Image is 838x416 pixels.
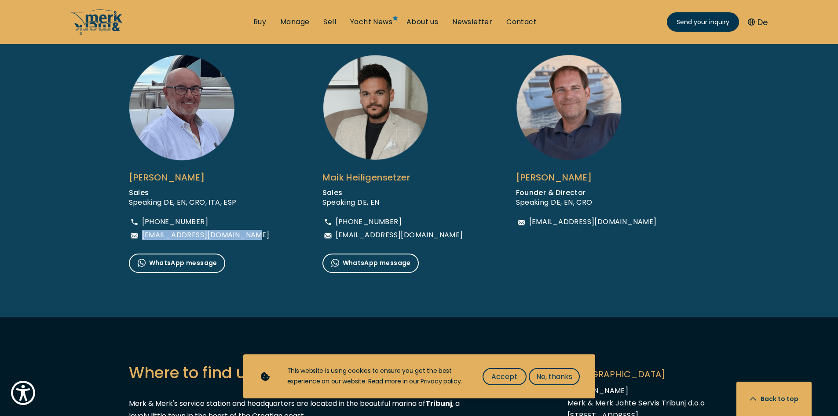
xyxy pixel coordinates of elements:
[9,379,37,407] button: Show Accessibility Preferences
[425,398,452,409] strong: Tribunj
[516,188,657,198] div: Founder & Director
[253,17,266,27] a: Buy
[322,198,463,207] div: Speaking
[421,377,461,386] a: Privacy policy
[322,55,428,161] img: Maik Heiligensetzer
[336,232,463,239] span: [EMAIL_ADDRESS][DOMAIN_NAME]
[322,254,419,273] a: WhatsApp message
[129,55,234,161] img: Mario Martinović
[516,55,622,161] img: Julian Merk
[516,169,657,185] div: [PERSON_NAME]
[142,232,270,239] span: [EMAIL_ADDRESS][DOMAIN_NAME]
[164,197,236,207] span: DE, EN, CRO, ITA, ESP
[491,371,517,382] span: Accept
[516,198,657,207] div: Speaking
[567,368,710,380] span: [GEOGRAPHIC_DATA]
[677,18,729,27] span: Send your inquiry
[350,17,392,27] a: Yacht News
[536,371,572,382] span: No, thanks
[328,258,411,269] span: WhatsApp message
[452,17,492,27] a: Newsletter
[142,218,209,225] span: [PHONE_NUMBER]
[134,258,217,269] span: WhatsApp message
[506,17,537,27] a: Contact
[357,197,379,207] span: DE, EN
[667,12,739,32] a: Send your inquiry
[129,254,225,273] a: WhatsApp message
[129,169,270,185] div: [PERSON_NAME]
[287,366,465,387] div: This website is using cookies to ensure you get the best experience on our website. Read more in ...
[280,17,309,27] a: Manage
[567,398,705,408] span: Merk & Merk Jahte Servis Tribunj d.o.o
[336,218,402,225] span: [PHONE_NUMBER]
[567,386,628,396] span: [PERSON_NAME]
[529,368,580,385] button: No, thanks
[406,17,438,27] a: About us
[551,197,592,207] span: DE, EN, CRO
[323,17,336,27] a: Sell
[129,188,270,198] div: Sales
[748,16,768,28] button: De
[129,198,270,207] div: Speaking
[70,28,123,38] a: /
[736,382,812,416] button: Back to top
[129,361,481,384] h3: Where to find us
[483,368,527,385] button: Accept
[322,188,463,198] div: Sales
[529,218,657,225] span: [EMAIL_ADDRESS][DOMAIN_NAME]
[322,169,463,185] div: Maik Heiligensetzer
